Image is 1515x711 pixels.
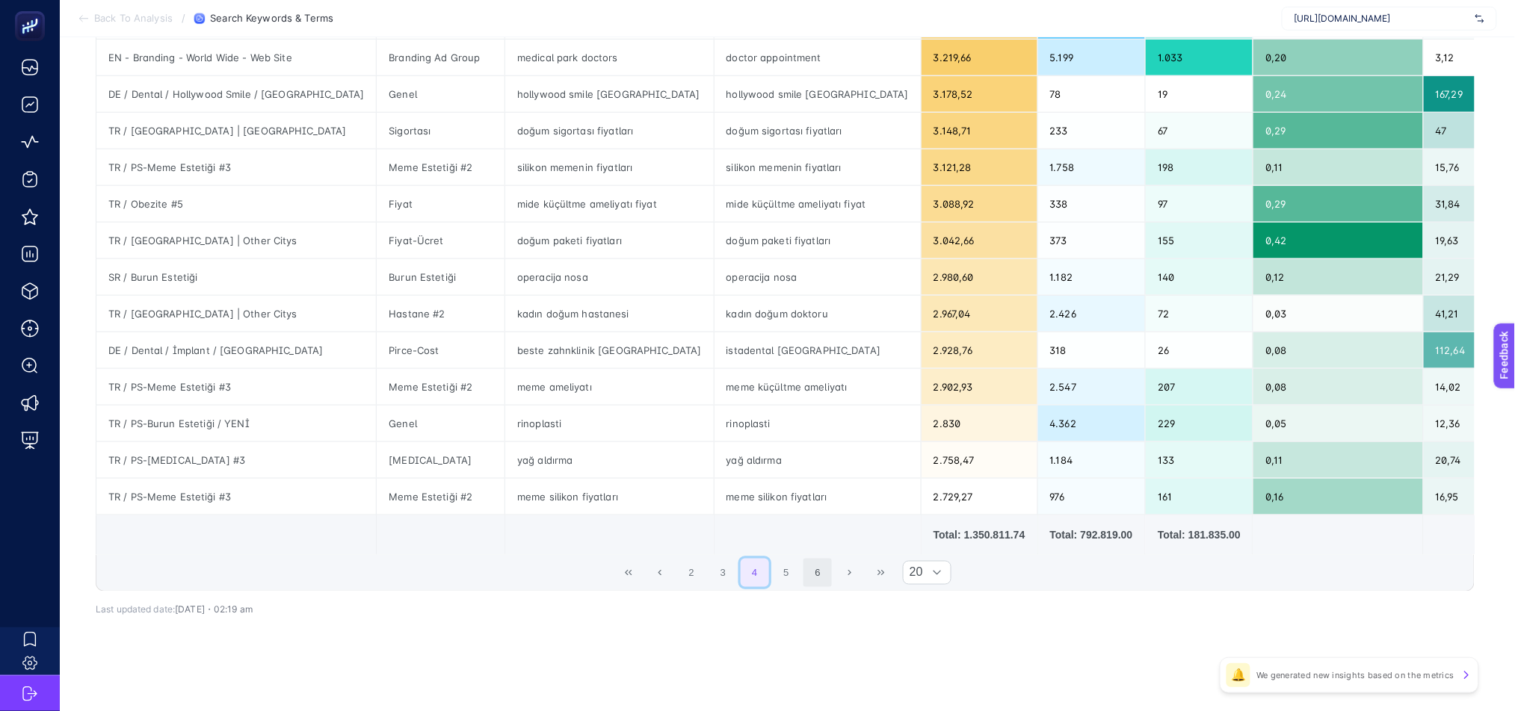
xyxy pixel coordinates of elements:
div: 1.182 [1038,259,1146,295]
div: 0,20 [1253,40,1422,75]
div: operacija nosa [715,259,921,295]
div: 1.758 [1038,149,1146,185]
span: Search Keywords & Terms [210,13,333,25]
div: 3.148,71 [922,113,1037,149]
div: 5.199 [1038,40,1146,75]
button: First Page [614,559,643,587]
div: operacija nosa [505,259,713,295]
div: Branding Ad Group [377,40,505,75]
span: Back To Analysis [94,13,173,25]
div: TR / PS-Meme Estetiği #3 [96,149,376,185]
div: 976 [1038,479,1146,515]
button: 5 [772,559,800,587]
div: Fiyat-Ücret [377,223,505,258]
div: 19 [1146,76,1253,112]
div: 3.219,66 [922,40,1037,75]
div: TR / [GEOGRAPHIC_DATA] | [GEOGRAPHIC_DATA] [96,113,376,149]
div: 0,11 [1253,149,1422,185]
div: 2.902,93 [922,369,1037,405]
div: Pirce-Cost [377,332,505,368]
div: doğum paketi fiyatları [505,223,713,258]
div: kadın doğum hastanesi [505,296,713,332]
div: hollywood smile [GEOGRAPHIC_DATA] [505,76,713,112]
div: Total: 792.819.00 [1050,527,1134,542]
div: 0,08 [1253,332,1422,368]
div: 318 [1038,332,1146,368]
div: 2.967,04 [922,296,1037,332]
div: 207 [1146,369,1253,405]
div: mide küçültme ameliyatı fiyat [715,186,921,222]
div: 97 [1146,186,1253,222]
div: 🔔 [1226,663,1250,687]
img: svg%3e [1475,11,1484,26]
div: medical park doctors [505,40,713,75]
div: 0,29 [1253,113,1422,149]
div: 0,16 [1253,479,1422,515]
div: meme silikon fiyatları [715,479,921,515]
div: Meme Estetiği #2 [377,479,505,515]
div: 3.042,66 [922,223,1037,258]
div: doğum sigortası fiyatları [715,113,921,149]
span: Feedback [9,4,57,16]
div: 2.758,47 [922,442,1037,478]
div: Burun Estetiği [377,259,505,295]
span: Last updated date: [96,604,175,615]
span: [URL][DOMAIN_NAME] [1295,13,1469,25]
div: Fiyat [377,186,505,222]
button: Previous Page [646,559,674,587]
button: Last Page [867,559,895,587]
div: 0,05 [1253,406,1422,441]
p: We generated new insights based on the metrics [1256,669,1454,681]
div: rinoplasti [715,406,921,441]
div: 233 [1038,113,1146,149]
button: 2 [677,559,706,587]
div: 229 [1146,406,1253,441]
div: beste zahnklinik [GEOGRAPHIC_DATA] [505,332,713,368]
div: 3.088,92 [922,186,1037,222]
div: 4.362 [1038,406,1146,441]
div: TR / [GEOGRAPHIC_DATA] | Other Citys [96,223,376,258]
div: 2.928,76 [922,332,1037,368]
div: 78 [1038,76,1146,112]
div: Meme Estetiği #2 [377,369,505,405]
div: DE / Dental / İmplant / [GEOGRAPHIC_DATA] [96,332,376,368]
div: 0,03 [1253,296,1422,332]
div: silikon memenin fiyatları [505,149,713,185]
div: 2.547 [1038,369,1146,405]
div: 67 [1146,113,1253,149]
div: 72 [1146,296,1253,332]
div: 2.980,60 [922,259,1037,295]
div: Total: 181.835.00 [1158,527,1241,542]
div: SR / Burun Estetiği [96,259,376,295]
div: Total: 1.350.811.74 [934,527,1025,542]
div: Genel [377,406,505,441]
div: 26 [1146,332,1253,368]
div: TR / [GEOGRAPHIC_DATA] | Other Citys [96,296,376,332]
div: 140 [1146,259,1253,295]
button: Next Page [836,559,864,587]
div: 198 [1146,149,1253,185]
div: meme silikon fiyatları [505,479,713,515]
div: doğum paketi fiyatları [715,223,921,258]
div: 133 [1146,442,1253,478]
div: 3.178,52 [922,76,1037,112]
button: 4 [741,559,769,587]
div: doctor appointment [715,40,921,75]
div: 161 [1146,479,1253,515]
div: istadental [GEOGRAPHIC_DATA] [715,332,921,368]
div: yağ aldırma [505,442,713,478]
div: Genel [377,76,505,112]
div: kadın doğum doktoru [715,296,921,332]
div: TR / Obezite #5 [96,186,376,222]
div: meme ameliyatı [505,369,713,405]
div: doğum sigortası fiyatları [505,113,713,149]
div: rinoplasti [505,406,713,441]
div: TR / PS-Burun Estetiği / YENİ [96,406,376,441]
div: Meme Estetiği #2 [377,149,505,185]
div: TR / PS-Meme Estetiği #3 [96,369,376,405]
span: / [182,12,185,24]
div: 0,24 [1253,76,1422,112]
div: yağ aldırma [715,442,921,478]
div: silikon memenin fiyatları [715,149,921,185]
div: 0,42 [1253,223,1422,258]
